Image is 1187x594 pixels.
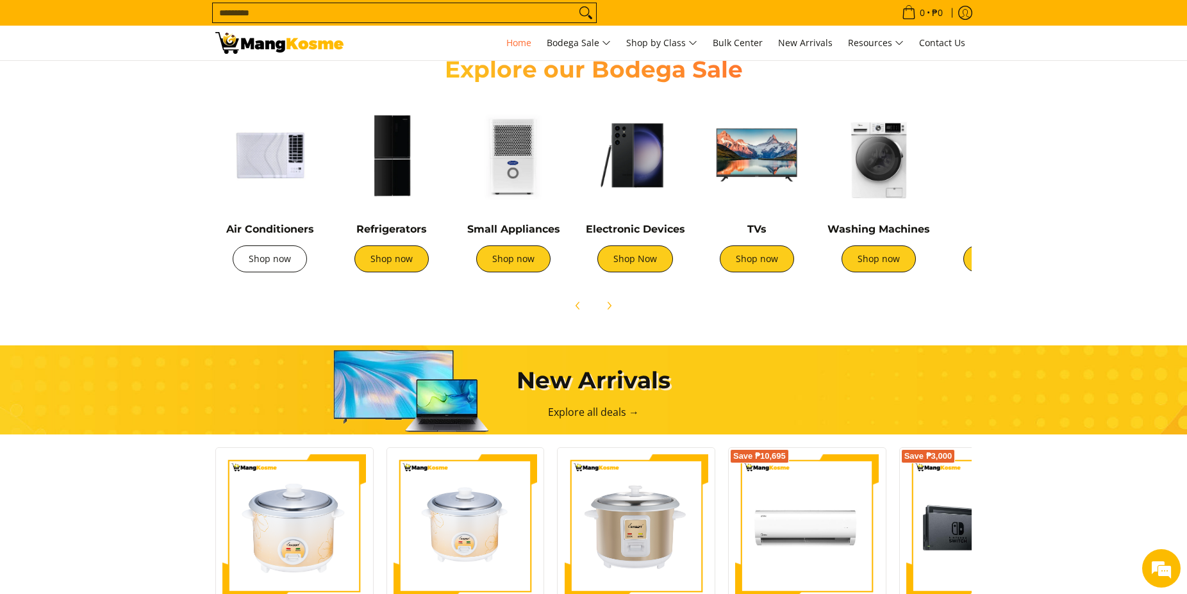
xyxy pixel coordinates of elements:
span: New Arrivals [778,37,833,49]
span: Save ₱10,695 [733,452,786,460]
span: Home [506,37,531,49]
span: Bodega Sale [547,35,611,51]
button: Next [595,292,623,320]
a: Shop now [233,245,307,272]
span: ₱0 [930,8,945,17]
a: Shop now [354,245,429,272]
a: Explore all deals → [548,405,639,419]
span: Bulk Center [713,37,763,49]
img: Small Appliances [459,101,568,210]
span: Save ₱3,000 [904,452,952,460]
a: Shop Now [597,245,673,272]
img: Washing Machines [824,101,933,210]
a: Shop now [963,245,1038,272]
h2: Explore our Bodega Sale [408,55,779,84]
a: Contact Us [913,26,972,60]
img: Air Conditioners [215,101,324,210]
img: Refrigerators [337,101,446,210]
span: Resources [848,35,904,51]
a: Small Appliances [467,223,560,235]
img: Mang Kosme: Your Home Appliances Warehouse Sale Partner! [215,32,344,54]
a: Shop now [720,245,794,272]
button: Previous [564,292,592,320]
a: Bodega Sale [540,26,617,60]
button: Search [576,3,596,22]
span: Shop by Class [626,35,697,51]
a: Bulk Center [706,26,769,60]
a: TVs [747,223,767,235]
a: Air Conditioners [226,223,314,235]
span: Contact Us [919,37,965,49]
a: Refrigerators [356,223,427,235]
img: TVs [702,101,811,210]
img: Electronic Devices [581,101,690,210]
a: Washing Machines [827,223,930,235]
a: Shop by Class [620,26,704,60]
a: Electronic Devices [586,223,685,235]
span: 0 [918,8,927,17]
a: Home [500,26,538,60]
span: • [898,6,947,20]
a: New Arrivals [772,26,839,60]
a: Shop now [842,245,916,272]
img: Cookers [946,101,1055,210]
a: Resources [842,26,910,60]
a: Shop now [476,245,551,272]
nav: Main Menu [356,26,972,60]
